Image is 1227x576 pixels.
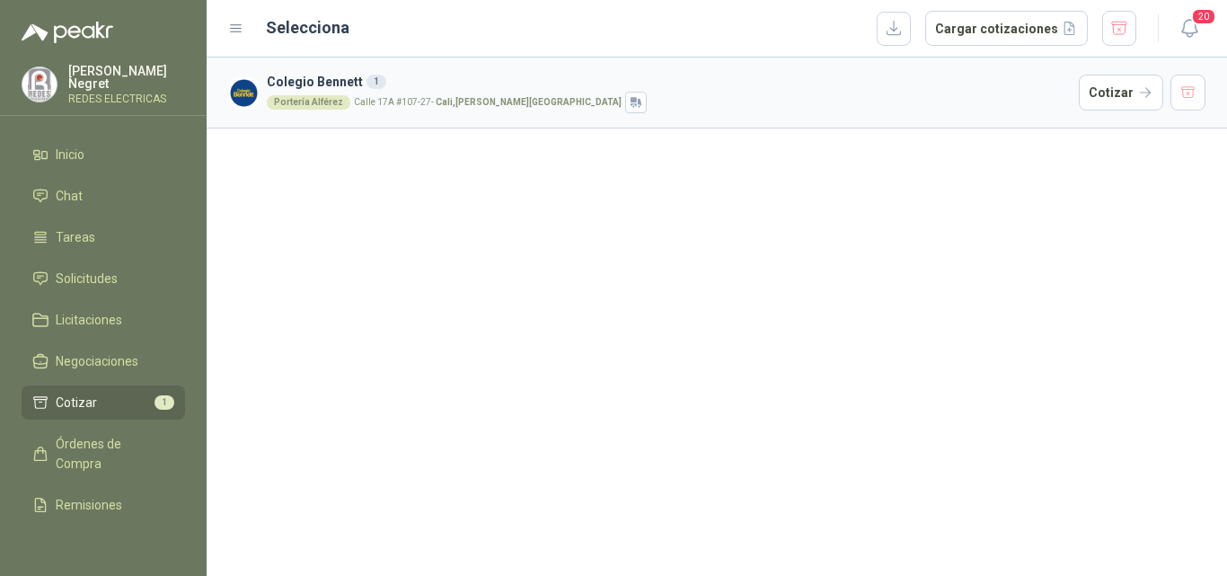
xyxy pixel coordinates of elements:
[22,303,185,337] a: Licitaciones
[267,72,1072,92] h3: Colegio Bennett
[436,97,622,107] strong: Cali , [PERSON_NAME][GEOGRAPHIC_DATA]
[267,95,350,110] div: Portería Alférez
[22,427,185,481] a: Órdenes de Compra
[22,385,185,420] a: Cotizar1
[154,395,174,410] span: 1
[22,22,113,43] img: Logo peakr
[1191,8,1216,25] span: 20
[56,269,118,288] span: Solicitudes
[1079,75,1163,111] button: Cotizar
[56,310,122,330] span: Licitaciones
[354,98,622,107] p: Calle 17A #107-27 -
[56,227,95,247] span: Tareas
[56,186,83,206] span: Chat
[22,488,185,522] a: Remisiones
[68,65,185,90] p: [PERSON_NAME] Negret
[366,75,386,89] div: 1
[22,344,185,378] a: Negociaciones
[56,145,84,164] span: Inicio
[56,434,168,474] span: Órdenes de Compra
[1173,13,1205,45] button: 20
[228,77,260,109] img: Company Logo
[22,529,185,563] a: Configuración
[56,495,122,515] span: Remisiones
[22,67,57,102] img: Company Logo
[925,11,1088,47] button: Cargar cotizaciones
[22,179,185,213] a: Chat
[56,393,97,412] span: Cotizar
[22,220,185,254] a: Tareas
[56,351,138,371] span: Negociaciones
[22,137,185,172] a: Inicio
[22,261,185,296] a: Solicitudes
[266,15,349,40] h2: Selecciona
[68,93,185,104] p: REDES ELECTRICAS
